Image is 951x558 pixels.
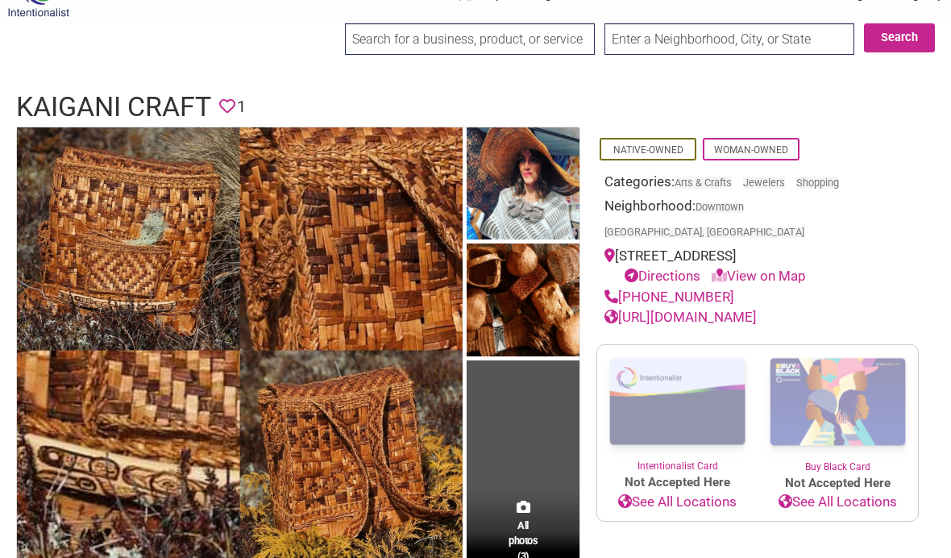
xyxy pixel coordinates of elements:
a: Native-Owned [613,144,683,156]
h1: Kaigani Craft [16,88,211,127]
div: [STREET_ADDRESS] [604,246,911,287]
a: Shopping [796,177,839,189]
a: Woman-Owned [714,144,788,156]
img: Kaigani Craft owner [467,127,579,244]
div: Neighborhood: [604,196,911,246]
img: Buy Black Card [758,345,918,460]
span: Not Accepted Here [597,473,758,492]
a: Directions [625,268,700,284]
span: 1 [237,94,246,119]
button: Search [864,23,935,52]
a: See All Locations [758,492,918,513]
a: [PHONE_NUMBER] [604,289,734,305]
a: Buy Black Card [758,345,918,474]
span: Not Accepted Here [758,474,918,493]
span: Downtown [696,202,744,213]
img: Intentionalist Card [597,345,758,459]
a: Jewelers [743,177,785,189]
a: Intentionalist Card [597,345,758,473]
a: [URL][DOMAIN_NAME] [604,309,757,325]
div: Categories: [604,172,911,197]
a: View on Map [712,268,806,284]
input: Enter a Neighborhood, City, or State [604,23,854,55]
a: Arts & Crafts [675,177,732,189]
img: Kaigani Craft baskets [467,244,579,360]
span: [GEOGRAPHIC_DATA], [GEOGRAPHIC_DATA] [604,227,804,238]
a: See All Locations [597,492,758,513]
input: Search for a business, product, or service [345,23,595,55]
